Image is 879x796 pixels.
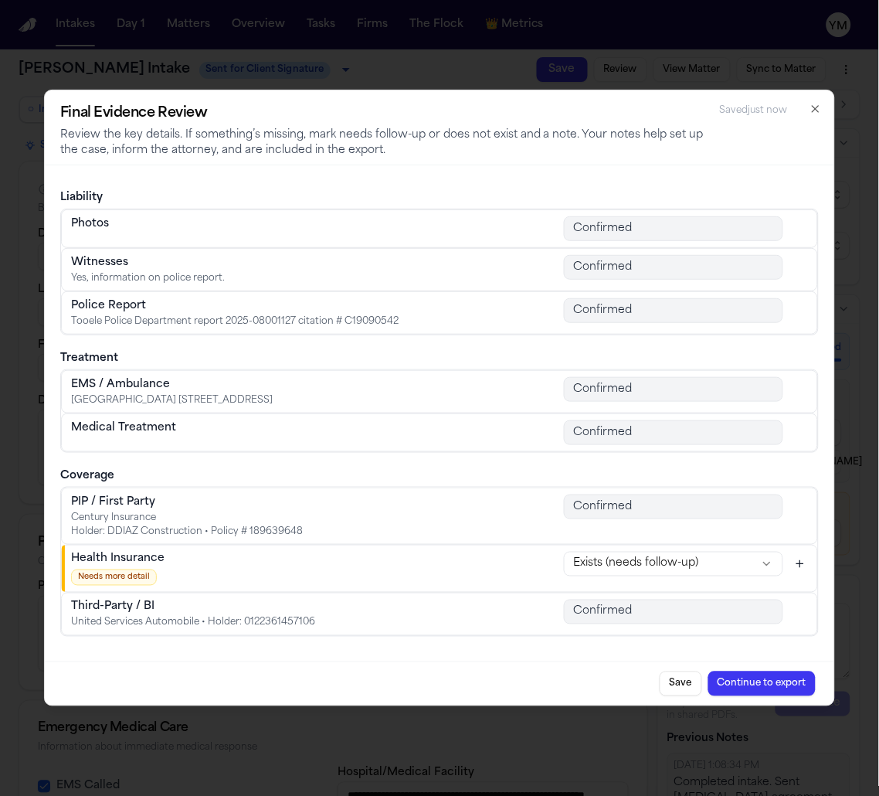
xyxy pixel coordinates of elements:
[71,216,109,232] div: Photos
[60,103,711,124] h2: Final Evidence Review
[71,377,273,393] div: EMS / Ambulance
[564,552,783,577] button: Health Insurance status
[71,272,225,284] div: Yes, information on police report.
[71,420,176,436] div: Medical Treatment
[71,495,303,510] div: PIP / First Party
[564,255,783,280] div: Witnesses status (locked)
[564,600,783,624] div: Third-Party / BI status (locked)
[71,298,399,314] div: Police Report
[71,526,303,538] div: Holder: DDIAZ Construction • Policy # 189639648
[71,512,303,524] div: Century Insurance
[71,600,315,615] div: Third-Party / BI
[60,128,711,158] p: Review the key details. If something’s missing, mark needs follow-up or does not exist and a note...
[71,617,315,629] div: United Services Automobile • Holder: 0122361457106
[720,106,788,115] span: Saved just now
[71,255,225,270] div: Witnesses
[71,315,399,328] div: Tooele Police Department report 2025-08001127 citation # C19090542
[71,394,273,407] div: [GEOGRAPHIC_DATA] [STREET_ADDRESS]
[564,298,783,323] div: Police Report status (locked)
[564,216,783,241] div: Photos status (locked)
[71,552,165,567] div: Health Insurance
[60,468,819,484] h3: Coverage
[60,351,819,366] h3: Treatment
[60,190,819,206] h3: Liability
[564,495,783,519] div: PIP / First Party status (locked)
[789,553,811,575] button: Add context for Health Insurance
[71,570,157,586] span: Needs more detail
[708,672,816,696] button: Continue to export
[660,672,702,696] button: Save
[564,420,783,445] div: Medical Treatment status (locked)
[564,377,783,402] div: EMS / Ambulance status (locked)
